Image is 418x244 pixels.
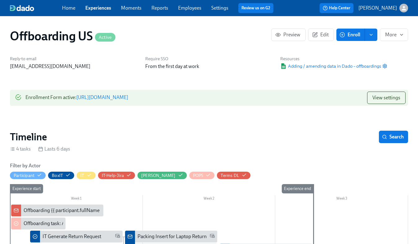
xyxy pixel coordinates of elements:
div: Offboarding task: Add the event into the Offboarding calendar [11,218,65,229]
img: Google Sheet [280,63,286,69]
div: Week 1 [10,195,143,203]
button: [PERSON_NAME] [137,172,187,179]
button: More [380,29,408,41]
span: Adding / amending data in Dado – offboardings [280,63,381,69]
h6: Resources [280,56,387,62]
div: 4 tasks [10,146,31,152]
div: Lasts 6 days [38,146,70,152]
span: View settings [372,95,400,101]
button: Review us on G2 [238,3,273,13]
div: Week 3 [275,195,408,203]
span: Enroll [341,32,360,38]
span: Work Email [210,233,215,240]
span: Preview [276,32,300,38]
div: Hide POPS [193,173,204,178]
button: IT [77,172,95,179]
a: Home [62,5,75,11]
h6: Reply-to email [10,56,138,62]
div: Packing Insert for Laptop Return [125,231,217,242]
div: Hide BoxIT [52,173,63,178]
span: Active [95,35,115,40]
div: Offboarding {{ participant.fullName }} {{ participant.lastDayAtWork | MMM DD YYYY }} [24,207,206,214]
button: Help Center [320,3,353,13]
a: Settings [211,5,228,11]
span: Work Email [115,233,120,240]
h2: Timeline [10,131,47,143]
div: Hide Josh [141,173,176,178]
div: IT Generate Return Request [43,233,101,240]
div: Hide Participant [14,173,34,178]
div: Hide Terms DL [221,173,239,178]
span: Edit [313,32,329,38]
p: From the first day at work [145,63,273,70]
button: Participant [10,172,46,179]
a: Experiences [85,5,111,11]
img: dado [10,5,34,11]
a: Reports [151,5,168,11]
a: Review us on G2 [241,5,270,11]
span: Search [383,134,404,140]
div: Offboarding task: Add the event into the Offboarding calendar [24,220,154,227]
h6: Require SSO [145,56,273,62]
button: POPS [189,172,215,179]
a: Google SheetAdding / amending data in Dado – offboardings [280,63,381,69]
button: BoxIT [48,172,74,179]
button: Terms DL [217,172,250,179]
a: Moments [121,5,142,11]
a: Employees [178,5,201,11]
div: Week 2 [143,195,276,203]
div: Hide IT [80,173,84,178]
button: enroll [365,29,377,41]
div: IT Generate Return Request [30,231,122,242]
button: Search [379,131,408,143]
div: Experience start [10,184,43,193]
h6: Filter by Actor [10,162,41,169]
button: [PERSON_NAME] [358,4,408,12]
div: Experience end [281,184,313,193]
a: [URL][DOMAIN_NAME] [76,94,128,100]
div: Enrollment Form active : [25,92,128,104]
button: Preview [271,29,306,41]
span: More [385,32,403,38]
button: Edit [308,29,334,41]
p: [PERSON_NAME] [358,5,397,11]
h1: Offboarding US [10,29,115,43]
button: Enroll [336,29,365,41]
button: IT-Help-Jira [98,172,135,179]
div: Offboarding {{ participant.fullName }} {{ participant.lastDayAtWork | MMM DD YYYY }} [11,205,103,216]
div: Packing Insert for Laptop Return [137,233,207,240]
span: Help Center [323,5,350,11]
button: View settings [367,92,406,104]
p: [EMAIL_ADDRESS][DOMAIN_NAME] [10,63,138,70]
div: Hide IT-Help-Jira [102,173,124,178]
a: dado [10,5,62,11]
